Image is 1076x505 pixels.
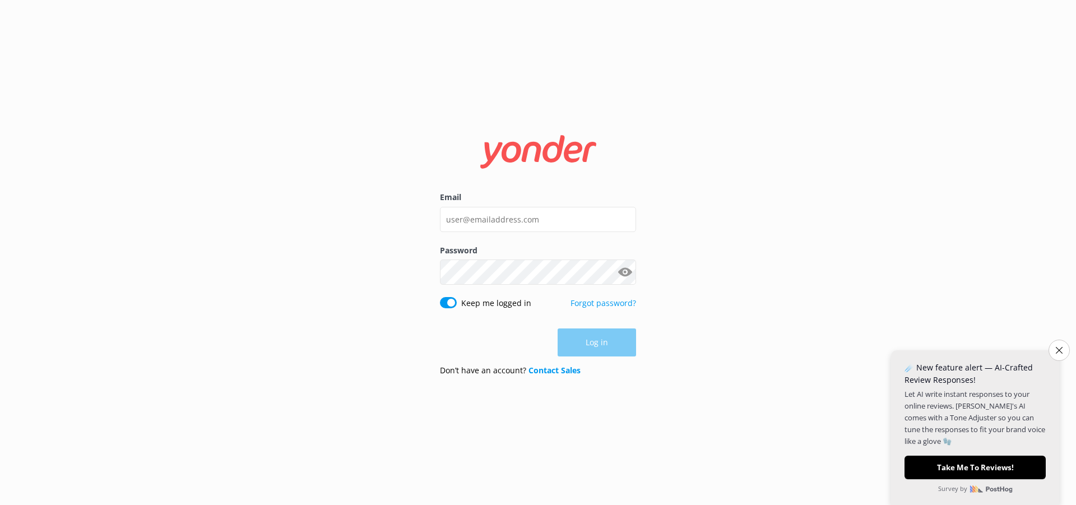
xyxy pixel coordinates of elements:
a: Forgot password? [571,298,636,308]
label: Email [440,191,636,203]
label: Keep me logged in [461,297,531,309]
label: Password [440,244,636,257]
input: user@emailaddress.com [440,207,636,232]
p: Don’t have an account? [440,364,581,377]
a: Contact Sales [528,365,581,376]
button: Show password [614,261,636,284]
